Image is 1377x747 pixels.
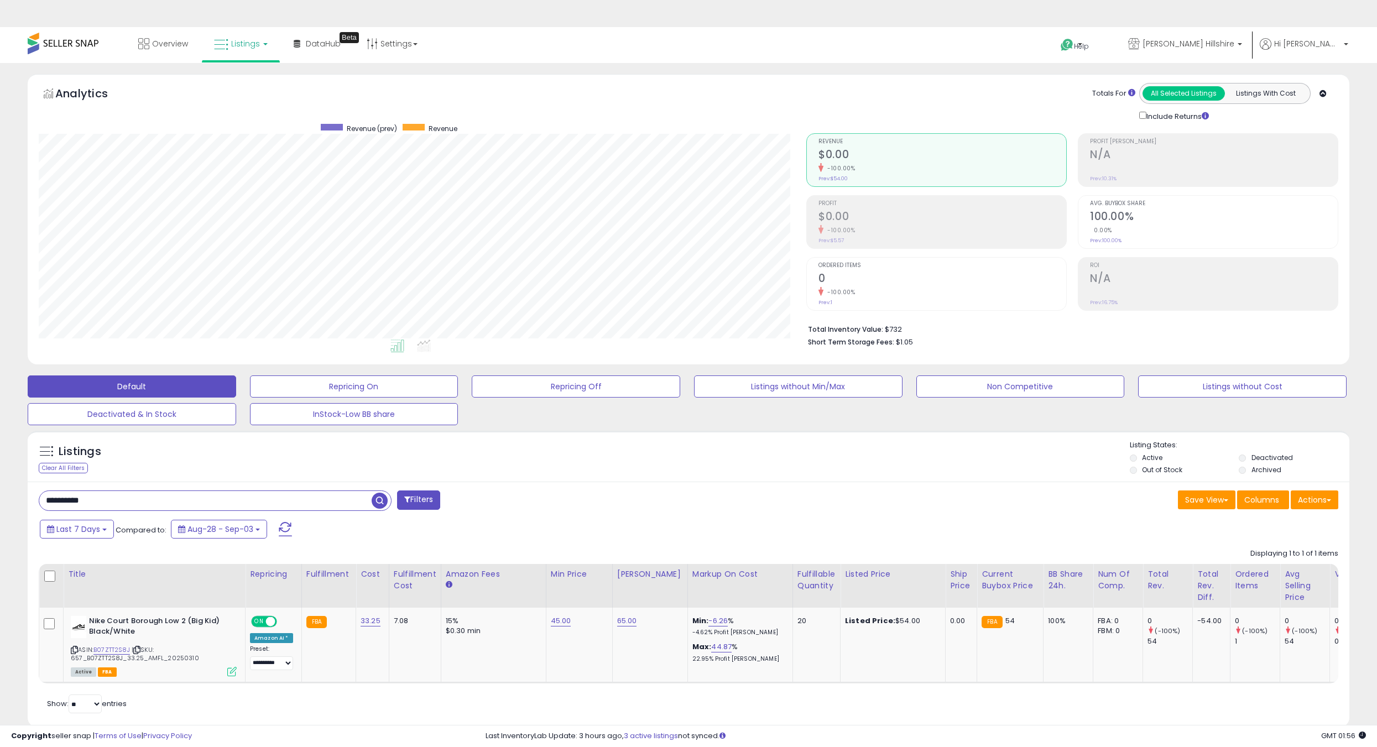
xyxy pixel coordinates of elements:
[1235,616,1280,626] div: 0
[250,375,458,398] button: Repricing On
[68,568,241,580] div: Title
[617,615,637,626] a: 65.00
[818,263,1066,269] span: Ordered Items
[1090,299,1118,306] small: Prev: 16.75%
[818,175,848,182] small: Prev: $54.00
[1090,226,1112,234] small: 0.00%
[71,616,237,675] div: ASIN:
[187,524,253,535] span: Aug-28 - Sep-03
[1147,636,1192,646] div: 54
[231,38,260,49] span: Listings
[252,617,266,626] span: ON
[95,730,142,741] a: Terms of Use
[98,667,117,677] span: FBA
[950,568,972,592] div: Ship Price
[818,201,1066,207] span: Profit
[1237,490,1289,509] button: Columns
[1090,210,1338,225] h2: 100.00%
[1321,730,1366,741] span: 2025-09-11 01:56 GMT
[347,124,397,133] span: Revenue (prev)
[797,568,836,592] div: Fulfillable Quantity
[446,616,538,626] div: 15%
[808,337,894,347] b: Short Term Storage Fees:
[823,164,855,173] small: -100.00%
[692,616,784,636] div: %
[896,337,913,347] span: $1.05
[250,645,293,670] div: Preset:
[472,375,680,398] button: Repricing Off
[1098,626,1134,636] div: FBM: 0
[692,629,784,636] p: -4.62% Profit [PERSON_NAME]
[1260,38,1348,63] a: Hi [PERSON_NAME]
[59,444,101,459] h5: Listings
[40,520,114,539] button: Last 7 Days
[446,626,538,636] div: $0.30 min
[1235,636,1280,646] div: 1
[1098,568,1138,592] div: Num of Comp.
[394,568,436,592] div: Fulfillment Cost
[47,698,127,709] span: Show: entries
[446,580,452,590] small: Amazon Fees.
[1090,237,1122,244] small: Prev: 100.00%
[845,568,941,580] div: Listed Price
[1242,626,1268,635] small: (-100%)
[71,616,86,638] img: 21+qEv1n4wL._SL40_.jpg
[692,655,784,663] p: 22.95% Profit [PERSON_NAME]
[55,86,129,104] h5: Analytics
[39,463,88,473] div: Clear All Filters
[206,27,276,60] a: Listings
[808,322,1330,335] li: $732
[982,568,1039,592] div: Current Buybox Price
[1143,86,1225,101] button: All Selected Listings
[152,38,188,49] span: Overview
[1334,568,1375,580] div: Velocity
[823,226,855,234] small: -100.00%
[275,617,293,626] span: OFF
[250,403,458,425] button: InStock-Low BB share
[551,615,571,626] a: 45.00
[397,490,440,510] button: Filters
[1090,139,1338,145] span: Profit [PERSON_NAME]
[1274,38,1341,49] span: Hi [PERSON_NAME]
[429,124,457,133] span: Revenue
[1251,453,1293,462] label: Deactivated
[1048,568,1088,592] div: BB Share 24h.
[818,272,1066,287] h2: 0
[692,641,712,652] b: Max:
[1090,263,1338,269] span: ROI
[71,645,199,662] span: | SKU: 657_B07ZTT2S8J_33.25_AMFL_20250310
[1090,148,1338,163] h2: N/A
[306,38,341,49] span: DataHub
[1048,616,1084,626] div: 100%
[1197,568,1225,603] div: Total Rev. Diff.
[711,641,732,652] a: 44.87
[692,615,709,626] b: Min:
[1147,616,1192,626] div: 0
[306,616,327,628] small: FBA
[306,568,351,580] div: Fulfillment
[845,615,895,626] b: Listed Price:
[1291,490,1338,509] button: Actions
[143,730,192,741] a: Privacy Policy
[11,731,192,741] div: seller snap | |
[358,27,426,60] a: Settings
[1251,465,1281,474] label: Archived
[808,325,883,334] b: Total Inventory Value:
[1285,568,1325,603] div: Avg Selling Price
[250,633,293,643] div: Amazon AI *
[950,616,968,626] div: 0.00
[1285,616,1329,626] div: 0
[617,568,683,580] div: [PERSON_NAME]
[818,139,1066,145] span: Revenue
[694,375,903,398] button: Listings without Min/Max
[1005,615,1015,626] span: 54
[845,616,937,626] div: $54.00
[340,32,359,43] div: Tooltip anchor
[1155,626,1180,635] small: (-100%)
[1120,27,1250,63] a: [PERSON_NAME] Hillshire
[797,616,832,626] div: 20
[130,27,196,60] a: Overview
[624,730,678,741] a: 3 active listings
[11,730,51,741] strong: Copyright
[818,237,844,244] small: Prev: $5.57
